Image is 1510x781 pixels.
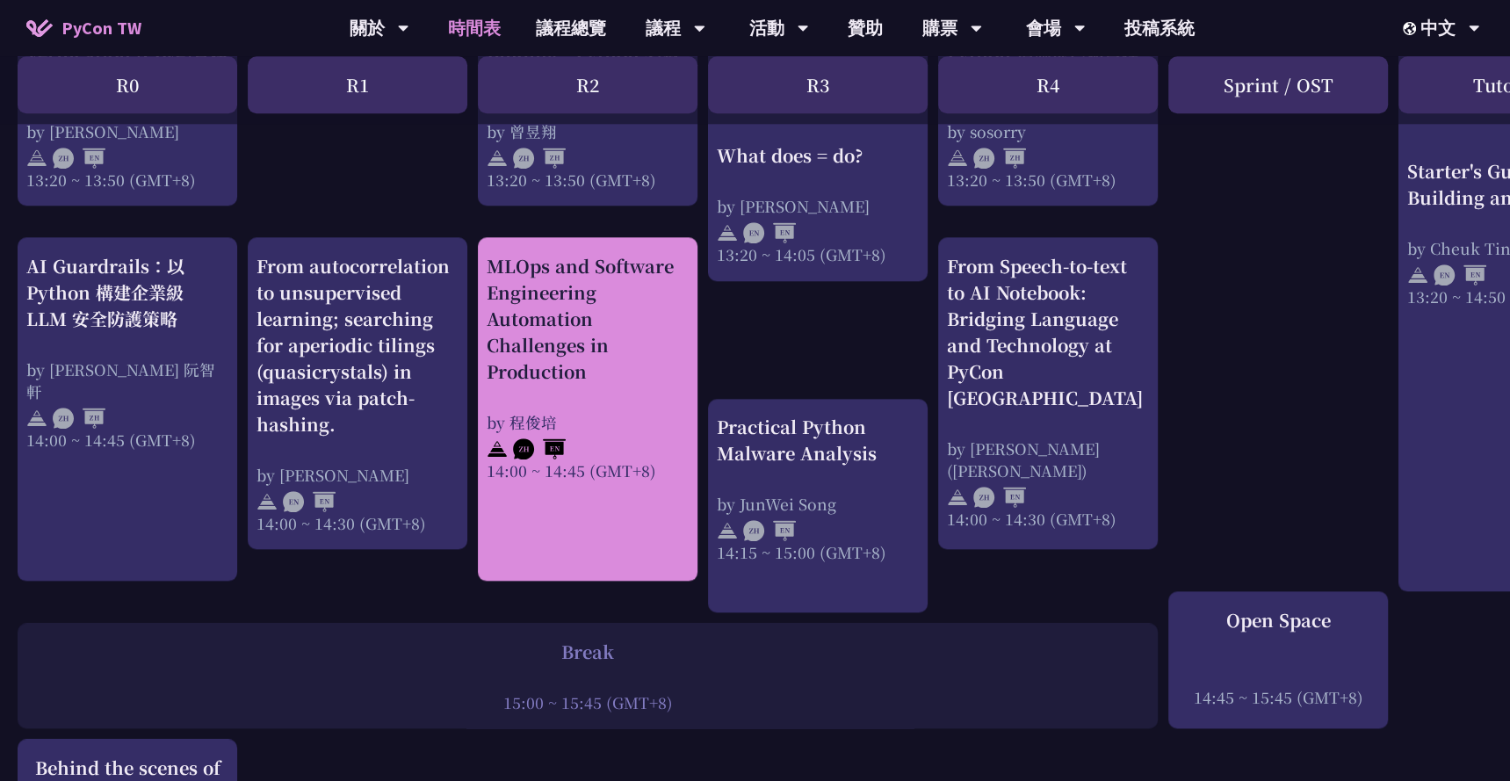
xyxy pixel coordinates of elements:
img: svg+xml;base64,PHN2ZyB4bWxucz0iaHR0cDovL3d3dy53My5vcmcvMjAwMC9zdmciIHdpZHRoPSIyNCIgaGVpZ2h0PSIyNC... [717,520,738,541]
div: by sosorry [947,120,1149,142]
img: svg+xml;base64,PHN2ZyB4bWxucz0iaHR0cDovL3d3dy53My5vcmcvMjAwMC9zdmciIHdpZHRoPSIyNCIgaGVpZ2h0PSIyNC... [1407,264,1428,286]
img: Home icon of PyCon TW 2025 [26,19,53,37]
img: svg+xml;base64,PHN2ZyB4bWxucz0iaHR0cDovL3d3dy53My5vcmcvMjAwMC9zdmciIHdpZHRoPSIyNCIgaGVpZ2h0PSIyNC... [947,148,968,169]
div: R3 [708,56,928,113]
div: by JunWei Song [717,493,919,515]
div: Break [26,639,1149,665]
img: svg+xml;base64,PHN2ZyB4bWxucz0iaHR0cDovL3d3dy53My5vcmcvMjAwMC9zdmciIHdpZHRoPSIyNCIgaGVpZ2h0PSIyNC... [717,222,738,243]
a: Practical Python Malware Analysis by JunWei Song 14:15 ~ 15:00 (GMT+8) [717,414,919,597]
img: svg+xml;base64,PHN2ZyB4bWxucz0iaHR0cDovL3d3dy53My5vcmcvMjAwMC9zdmciIHdpZHRoPSIyNCIgaGVpZ2h0PSIyNC... [487,148,508,169]
img: svg+xml;base64,PHN2ZyB4bWxucz0iaHR0cDovL3d3dy53My5vcmcvMjAwMC9zdmciIHdpZHRoPSIyNCIgaGVpZ2h0PSIyNC... [26,148,47,169]
a: From Speech-to-text to AI Notebook: Bridging Language and Technology at PyCon [GEOGRAPHIC_DATA] b... [947,253,1149,534]
a: From autocorrelation to unsupervised learning; searching for aperiodic tilings (quasicrystals) in... [256,253,459,534]
div: 13:20 ~ 13:50 (GMT+8) [947,169,1149,191]
img: ZHEN.371966e.svg [973,487,1026,508]
a: MLOps and Software Engineering Automation Challenges in Production by 程俊培 14:00 ~ 14:45 (GMT+8) [487,253,689,566]
img: svg+xml;base64,PHN2ZyB4bWxucz0iaHR0cDovL3d3dy53My5vcmcvMjAwMC9zdmciIHdpZHRoPSIyNCIgaGVpZ2h0PSIyNC... [487,438,508,459]
div: From Speech-to-text to AI Notebook: Bridging Language and Technology at PyCon [GEOGRAPHIC_DATA] [947,253,1149,411]
div: 14:00 ~ 14:45 (GMT+8) [26,429,228,451]
span: PyCon TW [61,15,141,41]
div: 13:20 ~ 13:50 (GMT+8) [487,169,689,191]
img: Locale Icon [1403,22,1420,35]
div: 13:20 ~ 14:05 (GMT+8) [717,243,919,265]
div: by 曾昱翔 [487,120,689,142]
img: ENEN.5a408d1.svg [283,491,336,512]
div: 15:00 ~ 15:45 (GMT+8) [26,691,1149,713]
img: ENEN.5a408d1.svg [743,222,796,243]
img: ZHEN.371966e.svg [743,520,796,541]
img: ZHEN.371966e.svg [513,438,566,459]
a: PyCon TW [9,6,159,50]
img: ZHZH.38617ef.svg [973,148,1026,169]
img: svg+xml;base64,PHN2ZyB4bWxucz0iaHR0cDovL3d3dy53My5vcmcvMjAwMC9zdmciIHdpZHRoPSIyNCIgaGVpZ2h0PSIyNC... [947,487,968,508]
div: by [PERSON_NAME] ([PERSON_NAME]) [947,438,1149,481]
img: ZHZH.38617ef.svg [53,408,105,429]
div: From autocorrelation to unsupervised learning; searching for aperiodic tilings (quasicrystals) in... [256,253,459,438]
div: R2 [478,56,697,113]
div: by [PERSON_NAME] [26,120,228,142]
div: Practical Python Malware Analysis [717,414,919,466]
div: by [PERSON_NAME] 阮智軒 [26,358,228,402]
div: by [PERSON_NAME] [717,195,919,217]
div: by 程俊培 [487,411,689,433]
div: by [PERSON_NAME] [256,464,459,486]
a: AI Guardrails：以 Python 構建企業級 LLM 安全防護策略 by [PERSON_NAME] 阮智軒 14:00 ~ 14:45 (GMT+8) [26,253,228,566]
img: svg+xml;base64,PHN2ZyB4bWxucz0iaHR0cDovL3d3dy53My5vcmcvMjAwMC9zdmciIHdpZHRoPSIyNCIgaGVpZ2h0PSIyNC... [26,408,47,429]
a: Open Space 14:45 ~ 15:45 (GMT+8) [1177,607,1379,713]
div: Sprint / OST [1168,56,1388,113]
img: ZHZH.38617ef.svg [513,148,566,169]
div: R4 [938,56,1158,113]
div: Open Space [1177,607,1379,633]
img: ENEN.5a408d1.svg [1434,264,1486,286]
div: R1 [248,56,467,113]
div: AI Guardrails：以 Python 構建企業級 LLM 安全防護策略 [26,253,228,332]
div: What does = do? [717,142,919,169]
div: 13:20 ~ 13:50 (GMT+8) [26,169,228,191]
div: MLOps and Software Engineering Automation Challenges in Production [487,253,689,385]
div: 14:00 ~ 14:30 (GMT+8) [256,512,459,534]
div: 14:00 ~ 14:30 (GMT+8) [947,508,1149,530]
div: 14:15 ~ 15:00 (GMT+8) [717,541,919,563]
img: svg+xml;base64,PHN2ZyB4bWxucz0iaHR0cDovL3d3dy53My5vcmcvMjAwMC9zdmciIHdpZHRoPSIyNCIgaGVpZ2h0PSIyNC... [256,491,278,512]
img: ZHEN.371966e.svg [53,148,105,169]
div: 14:45 ~ 15:45 (GMT+8) [1177,686,1379,708]
div: R0 [18,56,237,113]
div: 14:00 ~ 14:45 (GMT+8) [487,459,689,481]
